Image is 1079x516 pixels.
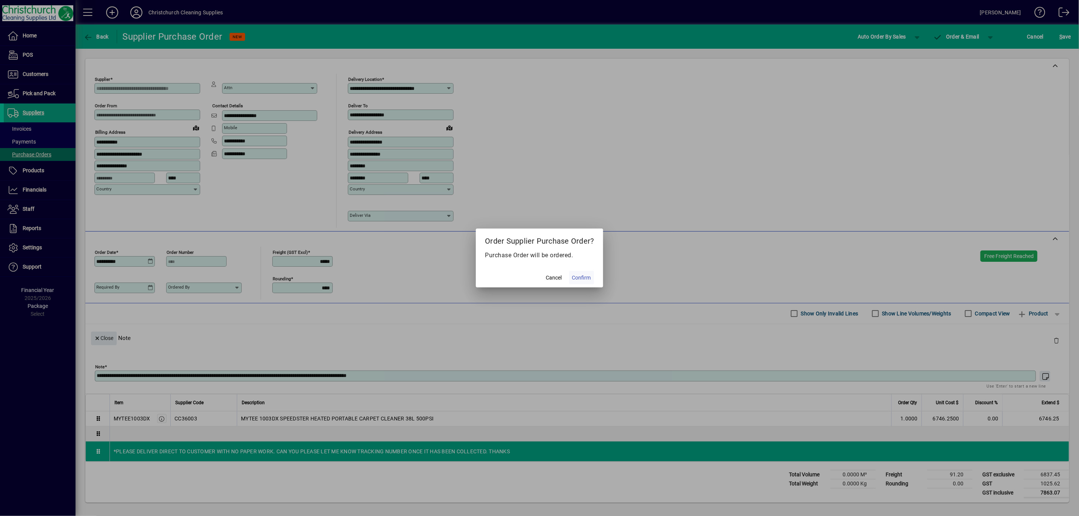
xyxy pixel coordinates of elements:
[569,271,594,284] button: Confirm
[485,251,594,260] p: Purchase Order will be ordered.
[476,229,603,250] h2: Order Supplier Purchase Order?
[542,271,566,284] button: Cancel
[546,274,562,282] span: Cancel
[572,274,591,282] span: Confirm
